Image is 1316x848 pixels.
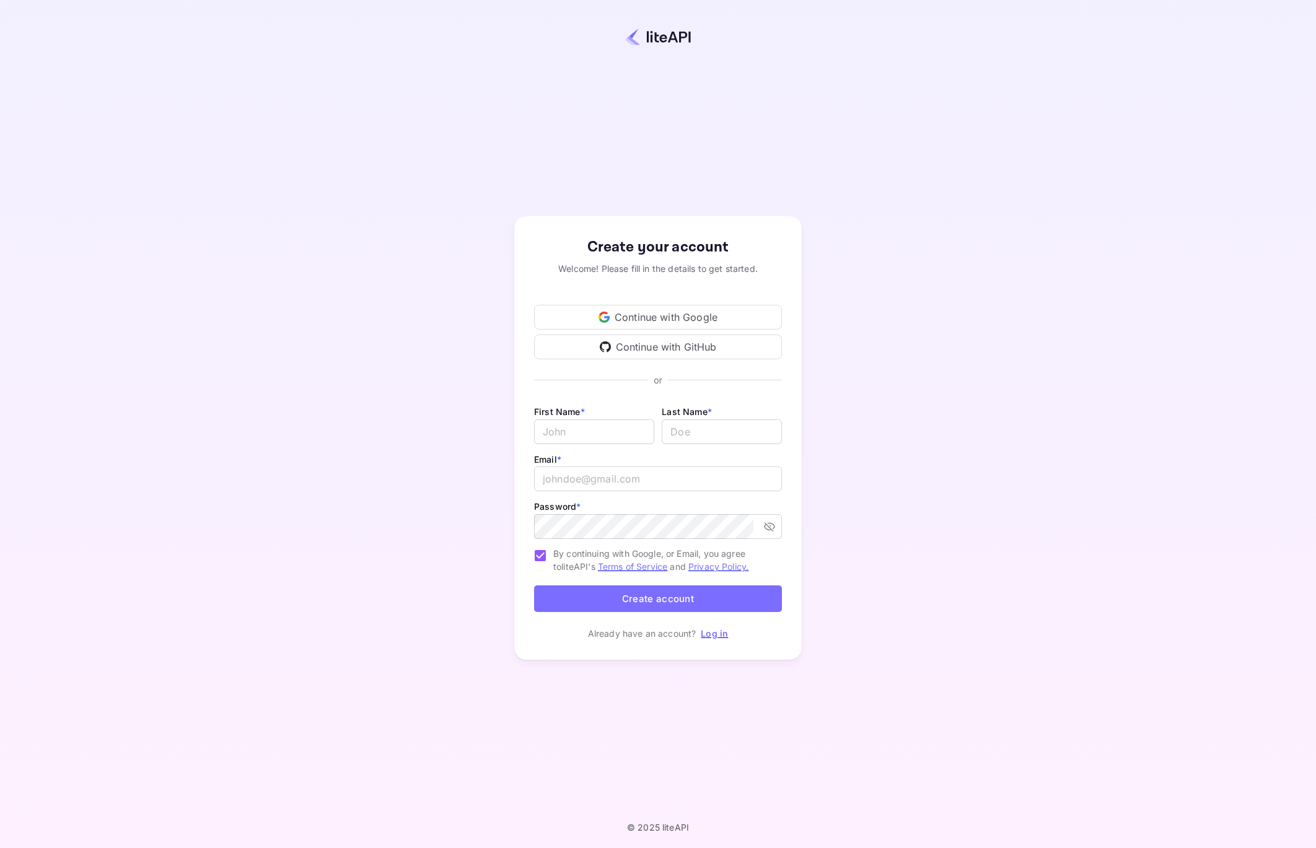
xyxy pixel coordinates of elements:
label: Email [534,454,561,465]
input: johndoe@gmail.com [534,466,782,491]
input: Doe [662,419,782,444]
a: Privacy Policy. [688,561,748,572]
input: John [534,419,654,444]
a: Terms of Service [598,561,667,572]
label: Password [534,501,581,512]
img: liteapi [625,28,691,46]
a: Log in [701,628,728,639]
div: Create your account [534,236,782,258]
p: © 2025 liteAPI [627,822,689,833]
p: Already have an account? [588,627,696,640]
label: Last Name [662,406,712,417]
div: Continue with Google [534,305,782,330]
button: Create account [534,585,782,612]
div: Welcome! Please fill in the details to get started. [534,262,782,275]
span: By continuing with Google, or Email, you agree to liteAPI's and [553,547,772,573]
div: Continue with GitHub [534,334,782,359]
button: toggle password visibility [758,515,781,538]
label: First Name [534,406,585,417]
